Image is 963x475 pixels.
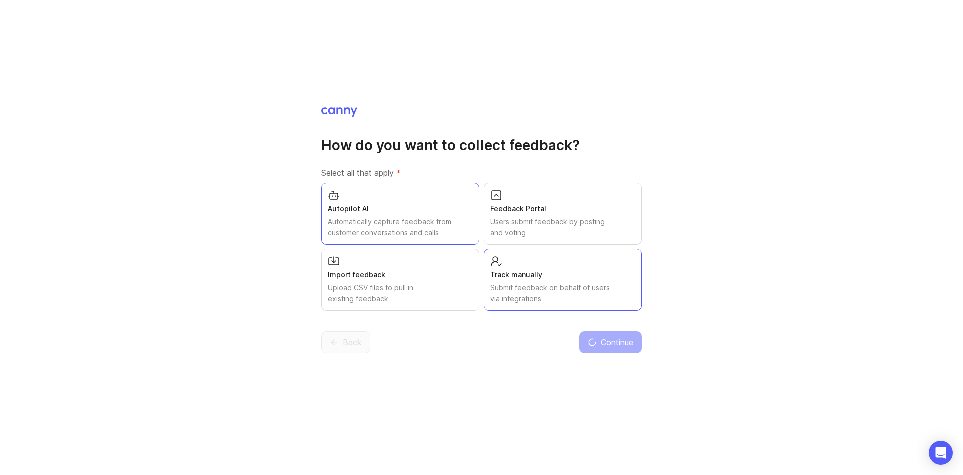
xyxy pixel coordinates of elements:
div: Open Intercom Messenger [929,441,953,465]
button: Feedback PortalUsers submit feedback by posting and voting [484,183,642,245]
button: Track manuallySubmit feedback on behalf of users via integrations [484,249,642,311]
div: Feedback Portal [490,203,635,214]
label: Select all that apply [321,167,642,179]
div: Automatically capture feedback from customer conversations and calls [328,216,473,238]
div: Autopilot AI [328,203,473,214]
div: Import feedback [328,269,473,280]
h1: How do you want to collect feedback? [321,136,642,154]
div: Upload CSV files to pull in existing feedback [328,282,473,304]
div: Submit feedback on behalf of users via integrations [490,282,635,304]
button: Import feedbackUpload CSV files to pull in existing feedback [321,249,479,311]
img: Canny Home [321,107,357,117]
button: Autopilot AIAutomatically capture feedback from customer conversations and calls [321,183,479,245]
div: Track manually [490,269,635,280]
div: Users submit feedback by posting and voting [490,216,635,238]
